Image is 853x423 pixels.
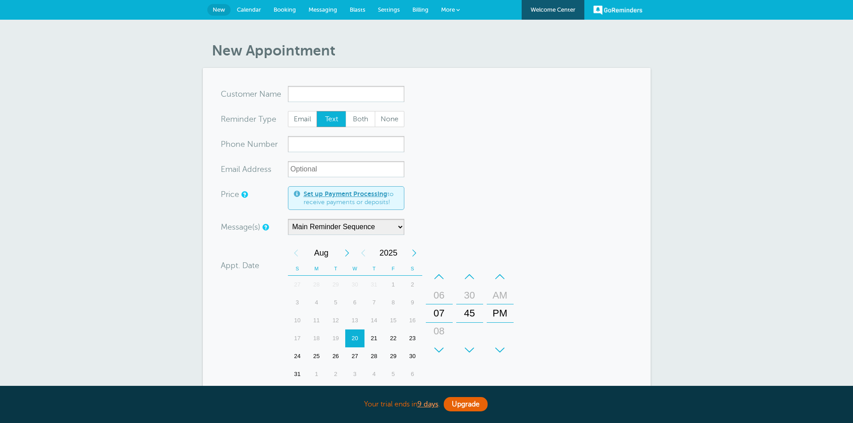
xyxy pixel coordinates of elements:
div: 18 [307,329,326,347]
div: 07 [429,304,450,322]
div: 30 [459,286,480,304]
div: 15 [384,312,403,329]
div: Sunday, August 24 [288,347,307,365]
div: Wednesday, July 30 [345,276,364,294]
div: 27 [288,276,307,294]
span: More [441,6,455,13]
div: Previous Month [288,244,304,262]
div: Tuesday, August 26 [326,347,345,365]
div: 10 [288,312,307,329]
div: Monday, August 11 [307,312,326,329]
div: 13 [345,312,364,329]
div: 6 [345,294,364,312]
div: 3 [345,365,364,383]
div: Friday, August 1 [384,276,403,294]
div: 24 [288,347,307,365]
div: 06 [429,286,450,304]
div: 29 [326,276,345,294]
div: 28 [364,347,384,365]
label: Reminder Type [221,115,276,123]
div: Saturday, August 30 [403,347,422,365]
div: Monday, September 1 [307,365,326,383]
th: W [345,262,364,276]
a: An optional price for the appointment. If you set a price, you can include a payment link in your... [241,192,247,197]
div: Next Year [406,244,422,262]
span: to receive payments or deposits! [304,190,399,206]
label: Both [346,111,375,127]
div: Sunday, July 27 [288,276,307,294]
span: il Add [236,165,257,173]
div: 09 [429,340,450,358]
a: Simple templates and custom messages will use the reminder schedule set under Settings > Reminder... [262,224,268,230]
div: 22 [384,329,403,347]
div: AM [489,286,511,304]
label: Appt. Date [221,261,259,269]
div: Saturday, August 16 [403,312,422,329]
label: Text [317,111,346,127]
th: T [326,262,345,276]
label: None [375,111,404,127]
div: Your trial ends in . [203,395,651,414]
div: 31 [364,276,384,294]
div: 4 [307,294,326,312]
div: Today, Wednesday, August 20 [345,329,364,347]
div: ame [221,86,288,102]
span: Ema [221,165,236,173]
th: S [403,262,422,276]
div: ress [221,161,288,177]
div: Sunday, August 3 [288,294,307,312]
div: Friday, August 15 [384,312,403,329]
input: Optional [288,161,404,177]
span: Settings [378,6,400,13]
div: Tuesday, August 19 [326,329,345,347]
div: Sunday, August 31 [288,365,307,383]
div: Friday, August 29 [384,347,403,365]
span: Text [317,111,346,127]
div: Thursday, July 31 [364,276,384,294]
th: T [364,262,384,276]
span: Booking [274,6,296,13]
span: New [213,6,225,13]
div: Wednesday, August 13 [345,312,364,329]
a: Set up Payment Processing [304,190,387,197]
div: 4 [364,365,384,383]
div: Saturday, September 6 [403,365,422,383]
div: 19 [326,329,345,347]
span: tomer N [235,90,266,98]
div: 17 [288,329,307,347]
div: mber [221,136,288,152]
div: Friday, August 22 [384,329,403,347]
div: 25 [307,347,326,365]
span: Cus [221,90,235,98]
span: Messaging [309,6,337,13]
span: August [304,244,339,262]
div: 5 [384,365,403,383]
div: Sunday, August 10 [288,312,307,329]
div: Saturday, August 2 [403,276,422,294]
span: Calendar [237,6,261,13]
div: Thursday, August 21 [364,329,384,347]
div: 11 [307,312,326,329]
span: ne Nu [236,140,258,148]
div: 23 [403,329,422,347]
div: 45 [459,304,480,322]
span: None [375,111,404,127]
span: Blasts [350,6,365,13]
div: 9 [403,294,422,312]
div: Tuesday, August 5 [326,294,345,312]
div: Tuesday, September 2 [326,365,345,383]
label: Price [221,190,239,198]
div: 30 [345,276,364,294]
th: S [288,262,307,276]
div: 29 [384,347,403,365]
div: Sunday, August 17 [288,329,307,347]
div: Saturday, August 9 [403,294,422,312]
div: Hours [426,268,453,359]
div: 6 [403,365,422,383]
div: Minutes [456,268,483,359]
th: M [307,262,326,276]
a: 9 days [417,400,438,408]
label: Message(s) [221,223,260,231]
div: 2 [326,365,345,383]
